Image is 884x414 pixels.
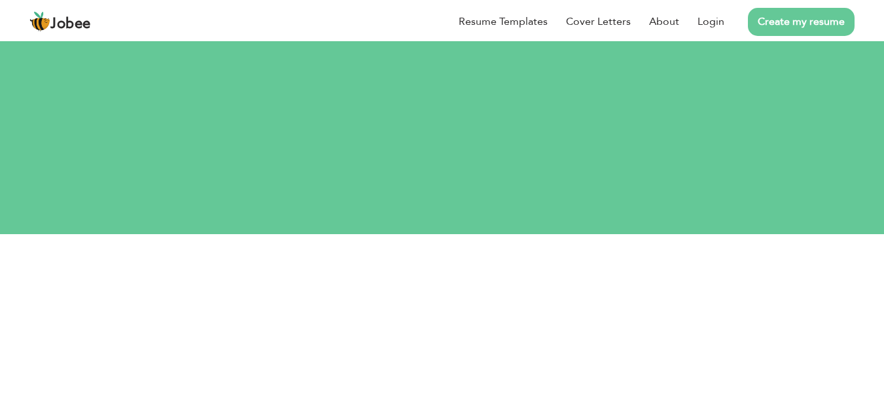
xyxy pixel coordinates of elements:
[29,11,50,32] img: jobee.io
[50,17,91,31] span: Jobee
[459,14,548,29] a: Resume Templates
[29,11,91,32] a: Jobee
[649,14,679,29] a: About
[698,14,724,29] a: Login
[748,8,855,36] a: Create my resume
[566,14,631,29] a: Cover Letters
